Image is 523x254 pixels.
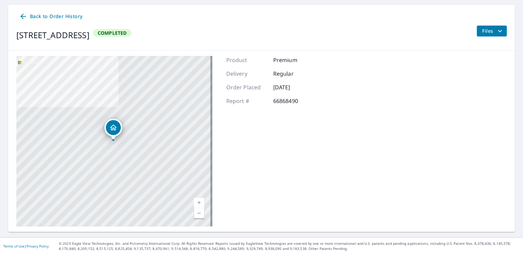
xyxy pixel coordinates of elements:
p: 66868490 [273,97,314,105]
p: | [3,244,49,248]
a: Terms of Use [3,244,24,249]
div: Dropped pin, building 1, Residential property, 76 Woodmere Rd West Hartford, CT 06119 [104,119,122,140]
p: Delivery [226,70,267,78]
a: Current Level 17, Zoom Out [194,208,204,218]
p: Product [226,56,267,64]
div: [STREET_ADDRESS] [16,29,89,41]
p: Regular [273,70,314,78]
span: Completed [94,30,131,36]
span: Files [482,27,504,35]
a: Current Level 17, Zoom In [194,198,204,208]
p: Report # [226,97,267,105]
p: [DATE] [273,83,314,91]
button: filesDropdownBtn-66868490 [476,26,507,36]
span: Back to Order History [19,12,82,21]
a: Back to Order History [16,10,85,23]
p: Premium [273,56,314,64]
a: Privacy Policy [27,244,49,249]
p: Order Placed [226,83,267,91]
p: © 2025 Eagle View Technologies, Inc. and Pictometry International Corp. All Rights Reserved. Repo... [59,241,520,251]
